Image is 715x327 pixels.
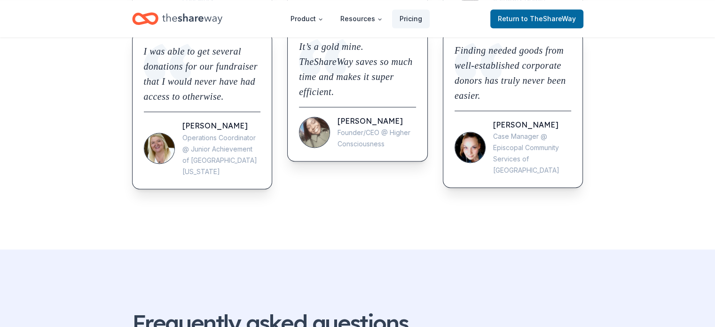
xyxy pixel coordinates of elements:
div: [PERSON_NAME] [182,120,261,132]
img: Picture for Danisha Johnson [299,117,330,147]
div: Founder/CEO @ Higher Consciousness [338,127,416,150]
a: Pricing [392,9,430,28]
p: I was able to get several donations for our fundraiser that I would never have had access to othe... [144,44,261,104]
div: Case Manager @ Episcopal Community Services of [GEOGRAPHIC_DATA] [493,131,572,176]
a: Returnto TheShareWay [490,9,583,28]
div: Operations Coordinator @ Junior Achievement of [GEOGRAPHIC_DATA][US_STATE] [182,132,261,177]
button: Resources [333,9,390,28]
span: Return [498,13,576,24]
nav: Main [283,8,430,30]
p: It’s a gold mine. TheShareWay saves so much time and makes it super efficient. [299,39,416,99]
div: [PERSON_NAME] [493,119,572,131]
img: Picture for Dena Birks [144,133,174,163]
button: Product [283,9,331,28]
p: Finding needed goods from well-established corporate donors has truly never been easier. [455,43,572,103]
div: [PERSON_NAME] [338,115,416,127]
img: Picture for Andra Steinbach [455,132,485,162]
a: Home [132,8,222,30]
span: to TheShareWay [521,15,576,23]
